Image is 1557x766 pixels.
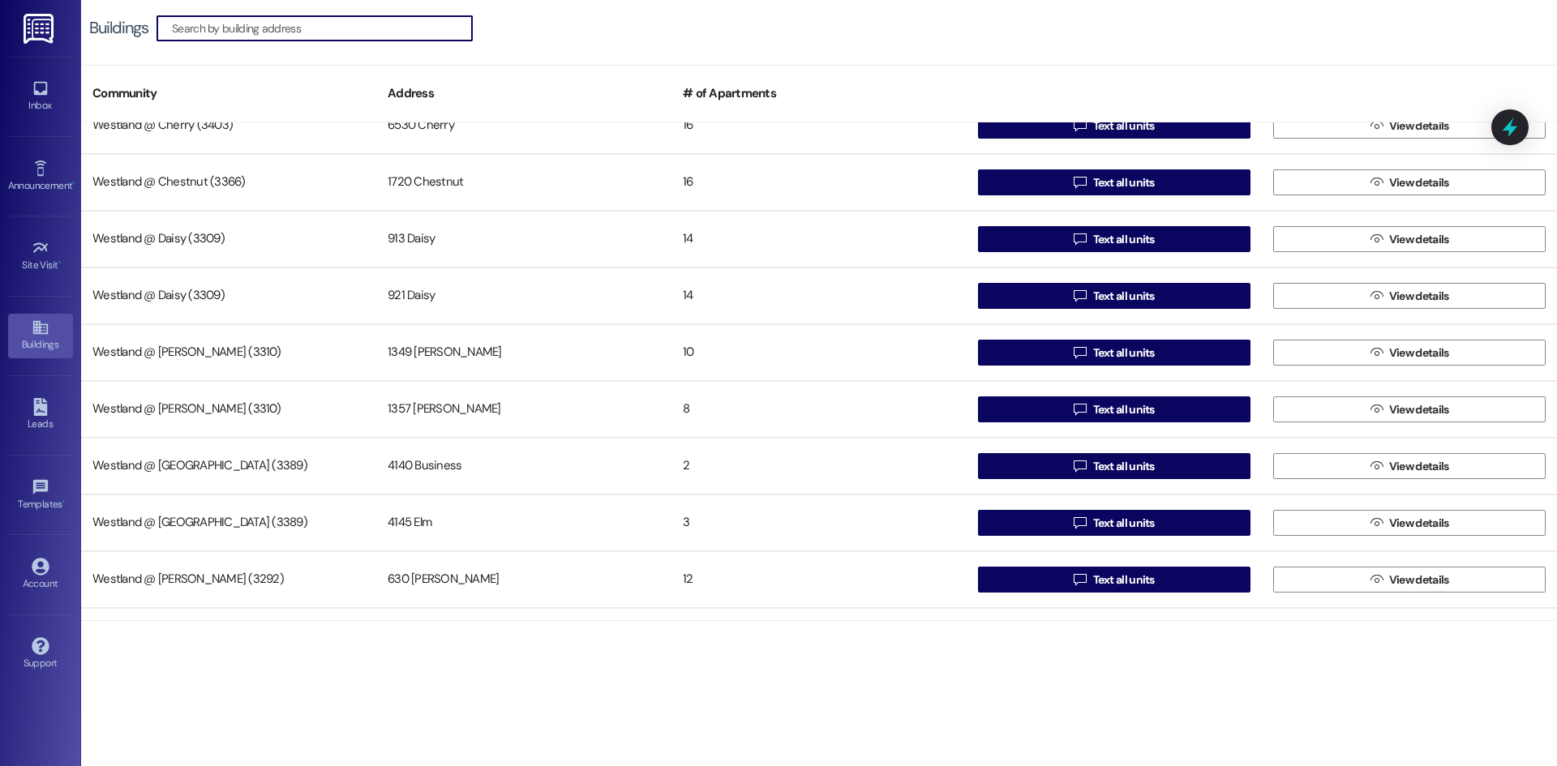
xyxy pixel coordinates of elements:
div: 12 [671,563,967,596]
button: View details [1273,169,1546,195]
div: Westland @ [GEOGRAPHIC_DATA] (3389) [81,450,376,482]
button: Text all units [978,113,1250,139]
span: • [72,178,75,189]
span: View details [1389,174,1449,191]
div: Westland @ [PERSON_NAME] (3310) [81,336,376,369]
div: Buildings [89,19,148,36]
a: Leads [8,393,73,437]
div: 6530 Cherry [376,109,671,142]
i:  [1074,346,1086,359]
div: Westland @ Daisy (3309) [81,223,376,255]
span: View details [1389,231,1449,248]
div: 3 [671,507,967,539]
div: Community [81,74,376,113]
div: 1357 [PERSON_NAME] [376,393,671,426]
span: View details [1389,571,1449,588]
div: 10 [671,336,967,369]
button: Text all units [978,453,1250,479]
i:  [1370,403,1383,416]
a: Templates • [8,473,73,517]
div: 630 [PERSON_NAME] [376,563,671,596]
span: View details [1389,118,1449,135]
button: View details [1273,283,1546,309]
span: • [58,257,61,268]
div: Westland @ Cherry (3403) [81,109,376,142]
span: View details [1389,344,1449,362]
i:  [1074,289,1086,302]
a: Buildings [8,314,73,357]
span: View details [1389,515,1449,532]
div: Address [376,74,671,113]
a: Site Visit • [8,234,73,278]
span: Text all units [1093,571,1155,588]
i:  [1074,119,1086,132]
button: Text all units [978,226,1250,252]
button: Text all units [978,340,1250,366]
div: Westland @ [GEOGRAPHIC_DATA] (3389) [81,507,376,539]
i:  [1074,403,1086,416]
i:  [1074,176,1086,189]
div: Westland @ [PERSON_NAME] (3292) [81,563,376,596]
span: Text all units [1093,174,1155,191]
i:  [1370,289,1383,302]
a: Support [8,632,73,676]
button: Text all units [978,396,1250,422]
button: View details [1273,113,1546,139]
div: Westland @ [PERSON_NAME] (3310) [81,393,376,426]
div: 1349 [PERSON_NAME] [376,336,671,369]
button: View details [1273,340,1546,366]
button: Text all units [978,567,1250,593]
span: Text all units [1093,401,1155,418]
span: View details [1389,288,1449,305]
div: 16 [671,109,967,142]
i:  [1370,176,1383,189]
i:  [1370,346,1383,359]
span: View details [1389,458,1449,475]
span: View details [1389,401,1449,418]
i:  [1074,573,1086,586]
span: • [62,496,65,507]
button: Text all units [978,169,1250,195]
div: 913 Daisy [376,223,671,255]
div: 14 [671,280,967,312]
i:  [1074,233,1086,246]
i:  [1370,573,1383,586]
span: Text all units [1093,458,1155,475]
button: View details [1273,226,1546,252]
div: 2 [671,450,967,482]
div: # of Apartments [671,74,967,113]
img: ResiDesk Logo [24,14,57,44]
button: Text all units [978,283,1250,309]
i:  [1370,516,1383,529]
i:  [1074,460,1086,473]
button: View details [1273,396,1546,422]
div: 16 [671,166,967,199]
i:  [1370,119,1383,132]
span: Text all units [1093,118,1155,135]
a: Inbox [8,75,73,118]
span: Text all units [1093,344,1155,362]
div: 8 [671,393,967,426]
div: 921 Daisy [376,280,671,312]
button: View details [1273,453,1546,479]
a: Account [8,553,73,597]
div: Westland @ Daisy (3309) [81,280,376,312]
div: Westland @ Chestnut (3366) [81,166,376,199]
i:  [1370,460,1383,473]
span: Text all units [1093,288,1155,305]
button: View details [1273,567,1546,593]
div: 14 [671,223,967,255]
div: 4145 Elm [376,507,671,539]
i:  [1370,233,1383,246]
span: Text all units [1093,231,1155,248]
button: Text all units [978,510,1250,536]
button: View details [1273,510,1546,536]
div: 1720 Chestnut [376,166,671,199]
span: Text all units [1093,515,1155,532]
i:  [1074,516,1086,529]
input: Search by building address [172,17,472,40]
div: 4140 Business [376,450,671,482]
